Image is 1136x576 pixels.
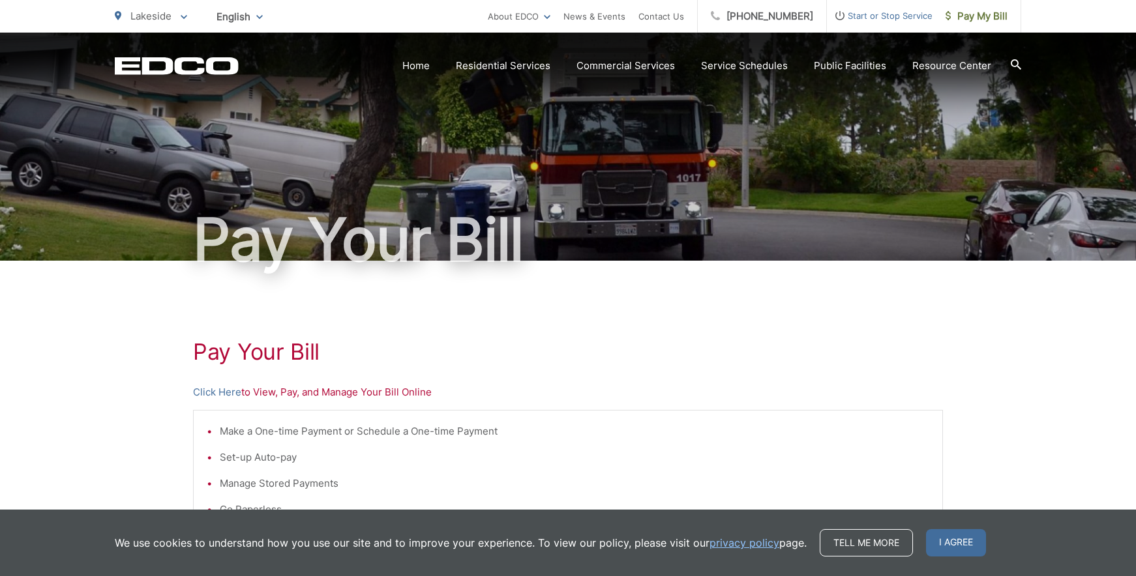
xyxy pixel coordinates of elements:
[193,384,943,400] p: to View, Pay, and Manage Your Bill Online
[820,529,913,556] a: Tell me more
[402,58,430,74] a: Home
[193,339,943,365] h1: Pay Your Bill
[701,58,788,74] a: Service Schedules
[193,384,241,400] a: Click Here
[638,8,684,24] a: Contact Us
[130,10,172,22] span: Lakeside
[220,502,929,517] li: Go Paperless
[220,424,929,439] li: Make a One-time Payment or Schedule a One-time Payment
[926,529,986,556] span: I agree
[488,8,550,24] a: About EDCO
[814,58,886,74] a: Public Facilities
[220,476,929,491] li: Manage Stored Payments
[946,8,1008,24] span: Pay My Bill
[912,58,991,74] a: Resource Center
[563,8,625,24] a: News & Events
[220,450,929,465] li: Set-up Auto-pay
[115,535,807,551] p: We use cookies to understand how you use our site and to improve your experience. To view our pol...
[576,58,675,74] a: Commercial Services
[115,207,1021,272] h1: Pay Your Bill
[710,535,779,551] a: privacy policy
[456,58,550,74] a: Residential Services
[115,57,239,75] a: EDCD logo. Return to the homepage.
[207,5,273,28] span: English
